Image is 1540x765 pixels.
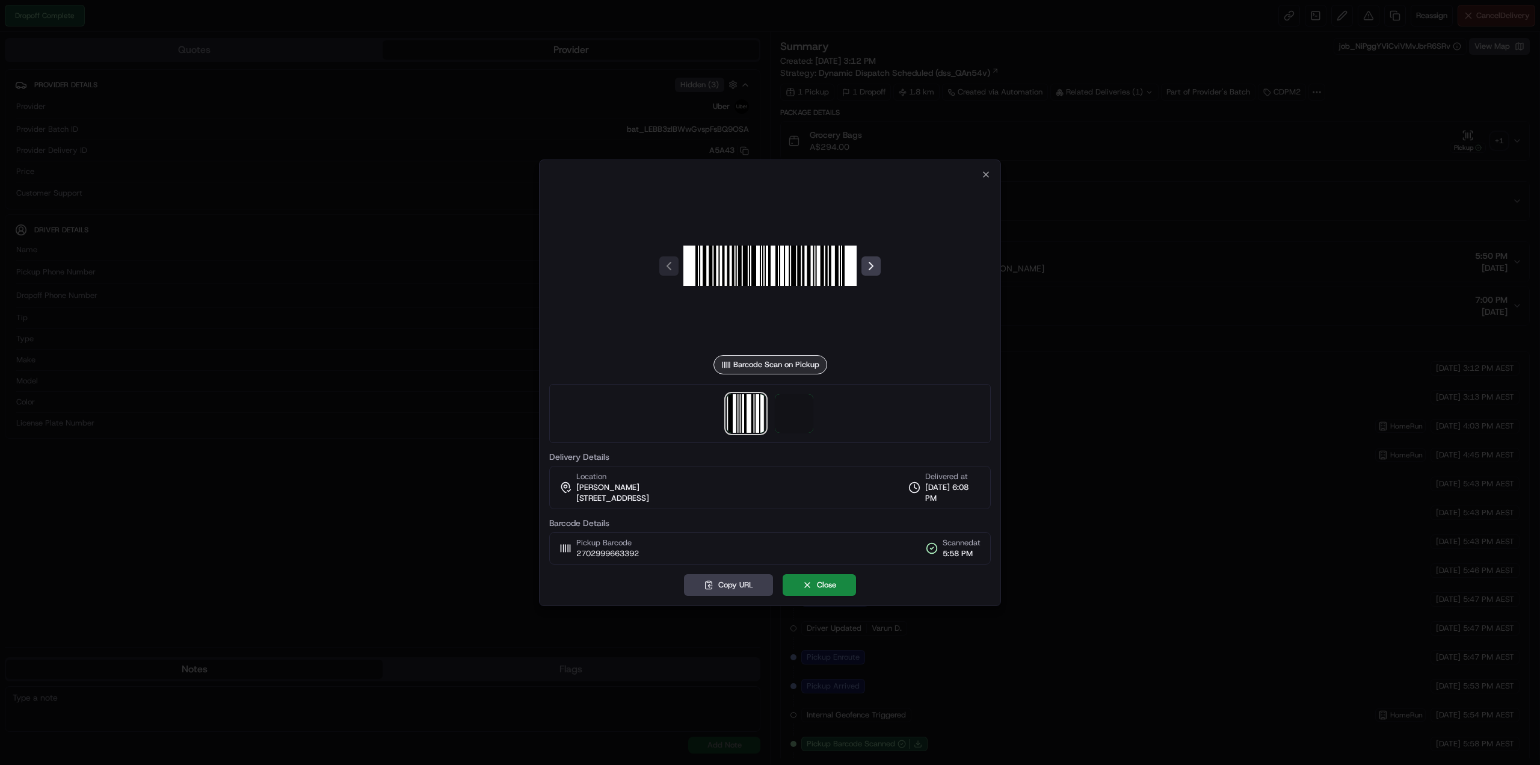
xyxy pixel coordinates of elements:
[943,537,981,548] span: Scanned at
[576,482,639,493] span: [PERSON_NAME]
[576,471,606,482] span: Location
[549,519,991,527] label: Barcode Details
[943,548,981,559] span: 5:58 PM
[549,453,991,461] label: Delivery Details
[925,471,981,482] span: Delivered at
[576,493,649,504] span: [STREET_ADDRESS]
[727,394,765,433] img: barcode_scan_on_pickup image
[683,179,857,353] img: barcode_scan_on_pickup image
[684,574,773,596] button: Copy URL
[576,548,639,559] span: 2702999663392
[576,537,639,548] span: Pickup Barcode
[713,355,827,374] div: Barcode Scan on Pickup
[925,482,981,504] span: [DATE] 6:08 PM
[783,574,856,596] button: Close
